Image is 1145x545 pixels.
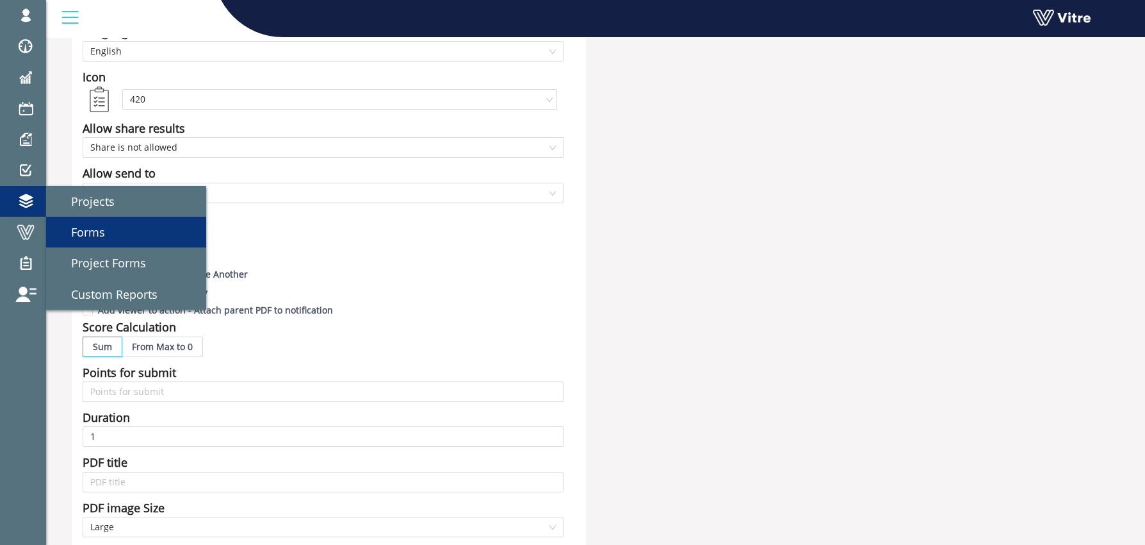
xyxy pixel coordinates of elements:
a: Forms [46,217,206,247]
div: Points for submit [83,364,176,382]
input: Duration [83,426,564,447]
span: From Max to 0 [132,340,193,353]
span: Project Forms [56,255,146,271]
div: PDF title [83,453,127,471]
a: Project Forms [46,247,206,278]
span: 420 [130,90,549,109]
div: PDF image Size [83,499,165,517]
span: Sum [93,340,112,353]
div: Allow send to [83,164,156,182]
input: PDF title [83,472,564,492]
span: Share is not allowed [90,138,556,157]
span: Projects [56,194,115,209]
div: Score Calculation [83,318,176,336]
span: Forms [56,224,105,240]
div: Allow share results [83,119,185,137]
div: Duration [83,408,130,426]
a: Projects [46,186,206,217]
a: Custom Reports [46,279,206,310]
span: Add viewer to action - Attach parent PDF to notification [93,304,338,316]
div: Icon [83,68,106,86]
span: English [90,42,556,61]
span: Send to is not allowed [90,183,556,203]
img: 420.png [86,86,113,113]
input: Points for submit [83,382,564,402]
span: Custom Reports [56,287,158,302]
span: Large [90,517,556,537]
